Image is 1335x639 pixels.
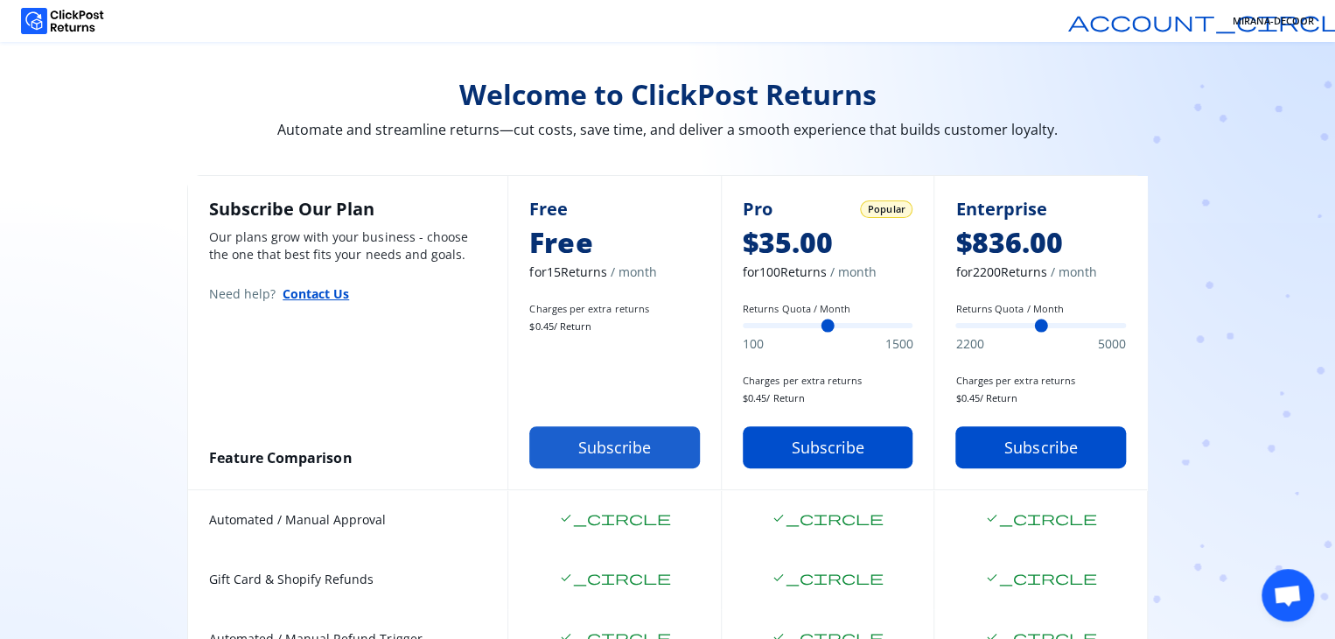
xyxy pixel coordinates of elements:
span: 5000 [1098,335,1126,353]
span: Gift Card & Shopify Refunds [209,571,486,588]
span: 100 [743,335,764,353]
span: for 2200 Returns [955,263,1126,281]
span: $ 0.45 / Return [743,391,913,405]
span: $ 0.45 / Return [529,319,700,334]
span: $836.00 [955,225,1126,260]
label: Returns Quota / Month [743,302,913,316]
button: Subscribe [955,426,1126,468]
span: Popular [868,202,905,216]
span: Enterprise [955,197,1046,221]
button: Contact Us [283,284,349,303]
button: Subscribe [743,426,913,468]
label: Returns Quota / Month [955,302,1126,316]
span: / month [1051,263,1097,281]
span: 2200 [955,335,983,353]
span: Charges per extra returns [743,374,913,388]
span: Free [529,197,568,221]
span: Charges per extra returns [955,374,1126,388]
span: check_circle [985,511,1097,525]
h2: Subscribe Our Plan [209,197,486,221]
span: Welcome to ClickPost Returns [187,77,1148,112]
span: $ 0.45 / Return [955,391,1126,405]
span: check_circle [559,511,671,525]
span: check_circle [772,511,884,525]
span: Feature Comparison [209,448,352,467]
span: / month [830,263,877,281]
span: MIRANA-DECOOR [1233,14,1314,28]
span: check_circle [985,571,1097,585]
span: for 15 Returns [529,263,700,281]
span: Pro [743,197,772,221]
span: Automate and streamline returns—cut costs, save time, and deliver a smooth experience that builds... [187,119,1148,140]
span: Free [529,225,700,260]
span: Automated / Manual Approval [209,511,486,529]
span: for 100 Returns [743,263,913,281]
span: Need help? [209,285,276,303]
span: Charges per extra returns [529,302,700,316]
span: / month [611,263,657,281]
span: check_circle [772,571,884,585]
span: check_circle [559,571,671,585]
img: Logo [21,8,104,34]
span: 1500 [884,335,912,353]
span: $35.00 [743,225,913,260]
div: Open chat [1262,569,1314,621]
button: Subscribe [529,426,700,468]
p: Our plans grow with your business - choose the one that best fits your needs and goals. [209,228,486,263]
